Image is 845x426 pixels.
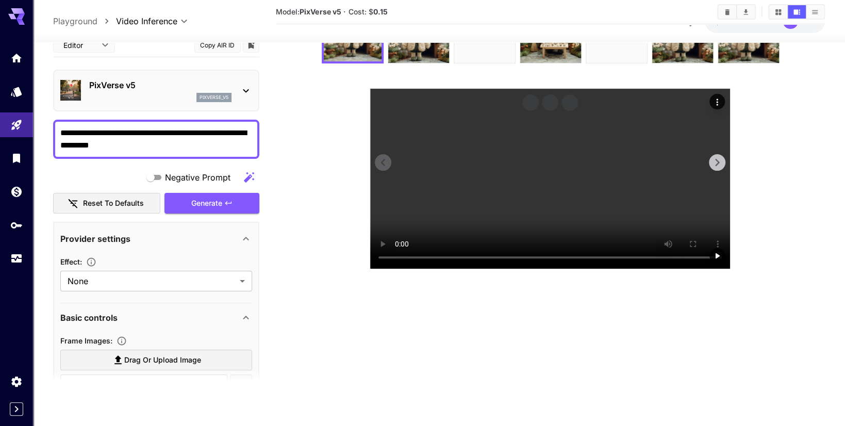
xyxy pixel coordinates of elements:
[806,5,824,19] button: Show media in list view
[60,305,252,330] div: Basic controls
[715,17,738,26] span: $16.17
[769,5,787,19] button: Show media in grid view
[718,5,736,19] button: Clear All
[200,94,228,101] p: pixverse_v5
[10,219,23,232] div: API Keys
[737,5,755,19] button: Download All
[10,119,23,132] div: Playground
[191,197,222,210] span: Generate
[60,350,252,371] label: Drag or upload image
[60,257,82,266] span: Effect :
[60,226,252,251] div: Provider settings
[10,152,23,165] div: Library
[10,402,23,416] button: Expand sidebar
[788,5,806,19] button: Show media in video view
[60,75,252,106] div: PixVerse v5pixverse_v5
[10,85,23,98] div: Models
[164,193,259,214] button: Generate
[300,7,341,16] b: PixVerse v5
[717,4,756,20] div: Clear AllDownload All
[194,37,241,52] button: Copy AIR ID
[116,15,177,27] span: Video Inference
[63,40,95,51] span: Editor
[89,79,231,91] p: PixVerse v5
[10,375,23,388] div: Settings
[112,336,131,346] button: Upload frame images.
[343,6,346,18] p: ·
[738,17,774,26] span: credits left
[60,232,130,244] p: Provider settings
[10,185,23,198] div: Wallet
[60,336,112,345] span: Frame Images :
[53,193,160,214] button: Reset to defaults
[768,4,825,20] div: Show media in grid viewShow media in video viewShow media in list view
[60,311,118,323] p: Basic controls
[10,52,23,64] div: Home
[349,7,388,16] span: Cost: $
[373,7,388,16] b: 0.15
[53,15,116,27] nav: breadcrumb
[10,252,23,265] div: Usage
[709,248,725,264] div: Play video
[709,94,725,109] div: Actions
[124,354,201,367] span: Drag or upload image
[68,275,236,287] span: None
[53,15,97,27] a: Playground
[165,171,230,184] span: Negative Prompt
[276,7,341,16] span: Model:
[246,39,256,51] button: Add to library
